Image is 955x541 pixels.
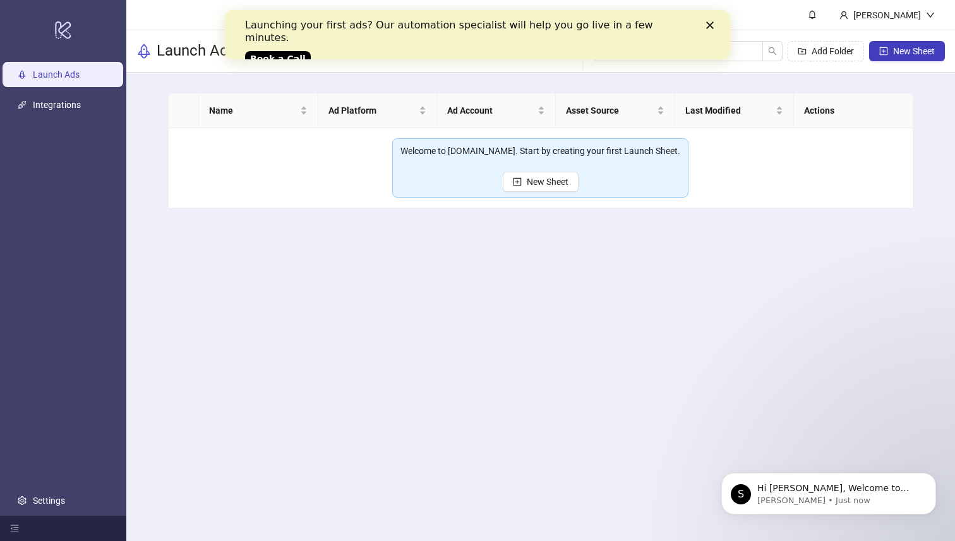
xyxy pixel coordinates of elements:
th: Ad Account [437,93,556,128]
iframe: Intercom notifications message [702,446,955,535]
button: New Sheet [869,41,945,61]
span: plus-square [879,47,888,56]
div: Close [481,11,494,19]
th: Asset Source [556,93,675,128]
a: Settings [33,496,65,506]
button: New Sheet [503,172,579,192]
span: Name [209,104,297,117]
span: Last Modified [685,104,773,117]
span: bell [808,10,817,19]
span: plus-square [513,177,522,186]
span: user [839,11,848,20]
th: Actions [794,93,913,128]
span: menu-fold [10,524,19,533]
span: rocket [136,44,152,59]
span: Asset Source [566,104,654,117]
span: Ad Platform [328,104,416,117]
button: Add Folder [788,41,864,61]
span: Add Folder [812,46,854,56]
span: folder-add [798,47,807,56]
a: Book a Call [20,41,86,56]
h3: Launch Ads [157,41,236,61]
div: Welcome to [DOMAIN_NAME]. Start by creating your first Launch Sheet. [400,144,680,158]
span: Ad Account [447,104,535,117]
a: Launch Ads [33,70,80,80]
th: Name [199,93,318,128]
span: New Sheet [893,46,935,56]
div: [PERSON_NAME] [848,8,926,22]
span: down [926,11,935,20]
th: Last Modified [675,93,794,128]
span: New Sheet [527,177,568,187]
span: search [768,47,777,56]
a: Integrations [33,100,81,110]
th: Ad Platform [318,93,437,128]
iframe: Intercom live chat banner [225,10,730,59]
